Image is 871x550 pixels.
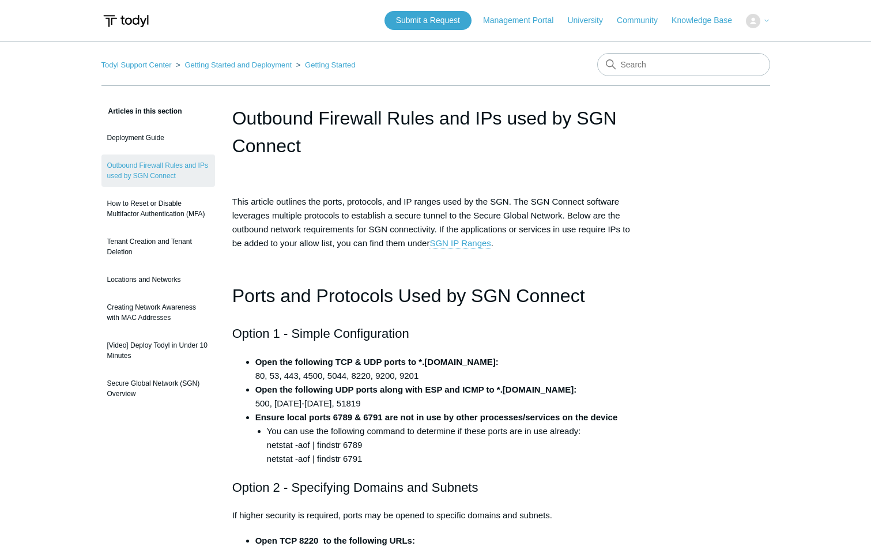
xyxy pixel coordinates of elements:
[232,477,639,498] h2: Option 2 - Specifying Domains and Subnets
[255,536,415,545] strong: Open TCP 8220 to the following URLs:
[101,372,215,405] a: Secure Global Network (SGN) Overview
[101,334,215,367] a: [Video] Deploy Todyl in Under 10 Minutes
[255,355,639,383] li: 80, 53, 443, 4500, 5044, 8220, 9200, 9201
[101,296,215,329] a: Creating Network Awareness with MAC Addresses
[305,61,355,69] a: Getting Started
[255,412,618,422] strong: Ensure local ports 6789 & 6791 are not in use by other processes/services on the device
[101,61,172,69] a: Todyl Support Center
[429,238,491,248] a: SGN IP Ranges
[232,508,639,522] p: If higher security is required, ports may be opened to specific domains and subnets.
[597,53,770,76] input: Search
[672,14,744,27] a: Knowledge Base
[267,424,639,466] li: You can use the following command to determine if these ports are in use already: netstat -aof | ...
[567,14,614,27] a: University
[101,155,215,187] a: Outbound Firewall Rules and IPs used by SGN Connect
[617,14,669,27] a: Community
[101,269,215,291] a: Locations and Networks
[101,61,174,69] li: Todyl Support Center
[101,107,182,115] span: Articles in this section
[101,193,215,225] a: How to Reset or Disable Multifactor Authentication (MFA)
[232,281,639,311] h1: Ports and Protocols Used by SGN Connect
[232,323,639,344] h2: Option 1 - Simple Configuration
[255,383,639,410] li: 500, [DATE]-[DATE], 51819
[101,127,215,149] a: Deployment Guide
[255,357,499,367] strong: Open the following TCP & UDP ports to *.[DOMAIN_NAME]:
[232,197,630,248] span: This article outlines the ports, protocols, and IP ranges used by the SGN. The SGN Connect softwa...
[184,61,292,69] a: Getting Started and Deployment
[255,385,577,394] strong: Open the following UDP ports along with ESP and ICMP to *.[DOMAIN_NAME]:
[101,231,215,263] a: Tenant Creation and Tenant Deletion
[232,104,639,160] h1: Outbound Firewall Rules and IPs used by SGN Connect
[101,10,150,32] img: Todyl Support Center Help Center home page
[294,61,356,69] li: Getting Started
[483,14,565,27] a: Management Portal
[384,11,472,30] a: Submit a Request
[174,61,294,69] li: Getting Started and Deployment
